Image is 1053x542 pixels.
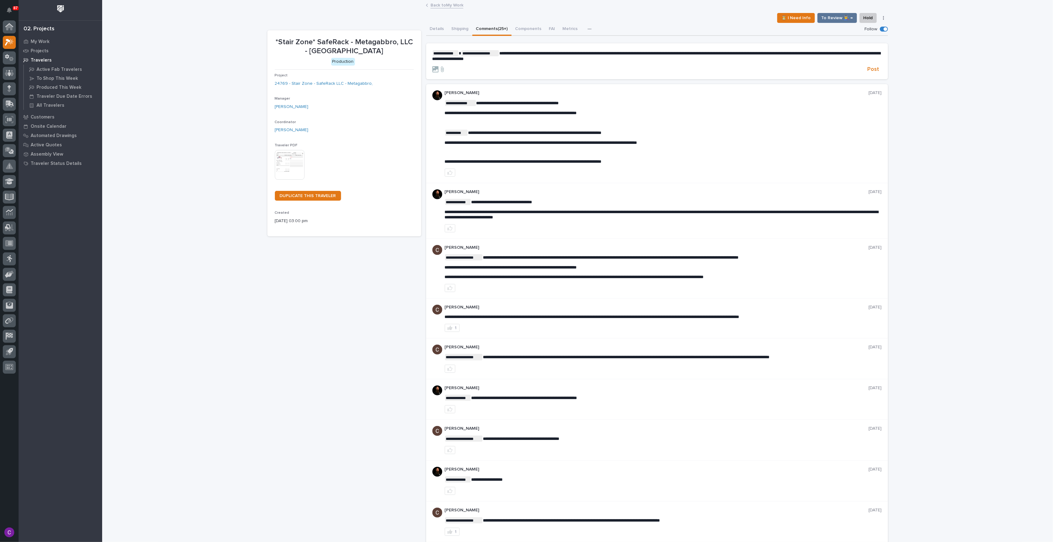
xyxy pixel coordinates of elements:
p: [DATE] 03:00 pm [275,218,414,224]
p: [DATE] [869,90,882,96]
a: My Work [19,37,102,46]
a: Active Quotes [19,140,102,149]
span: ⏳ I Need Info [781,14,811,22]
p: Traveler Status Details [31,161,82,166]
a: Customers [19,112,102,122]
a: Assembly View [19,149,102,159]
a: [PERSON_NAME] [275,127,309,133]
a: Projects [19,46,102,55]
img: AGNmyxaji213nCK4JzPdPN3H3CMBhXDSA2tJ_sy3UIa5=s96-c [432,305,442,315]
p: [PERSON_NAME] [445,508,869,513]
button: To Review 👨‍🏭 → [817,13,857,23]
button: like this post [445,487,455,495]
p: Automated Drawings [31,133,77,139]
p: Projects [31,48,49,54]
span: To Review 👨‍🏭 → [821,14,853,22]
span: Hold [864,14,873,22]
a: Produced This Week [24,83,102,92]
button: Shipping [448,23,472,36]
img: AGNmyxaji213nCK4JzPdPN3H3CMBhXDSA2tJ_sy3UIa5=s96-c [432,245,442,255]
span: Created [275,211,289,215]
div: 02. Projects [24,26,54,32]
span: DUPLICATE THIS TRAVELER [280,194,336,198]
p: Customers [31,114,54,120]
p: [PERSON_NAME] [445,245,869,250]
p: My Work [31,39,50,45]
p: Produced This Week [37,85,81,90]
button: Notifications [3,4,16,17]
p: Onsite Calendar [31,124,67,129]
p: [PERSON_NAME] [445,345,869,350]
p: Follow [865,27,877,32]
p: [DATE] [869,245,882,250]
button: like this post [445,405,455,413]
span: Manager [275,97,290,101]
a: DUPLICATE THIS TRAVELER [275,191,341,201]
button: like this post [445,224,455,232]
p: Active Fab Travelers [37,67,82,72]
p: Assembly View [31,152,63,157]
button: like this post [445,446,455,454]
a: Traveler Due Date Errors [24,92,102,101]
button: Comments (25+) [472,23,512,36]
div: 1 [455,326,457,330]
p: [DATE] [869,345,882,350]
div: 1 [455,530,457,534]
p: [DATE] [869,189,882,195]
button: 1 [445,528,460,536]
p: [PERSON_NAME] [445,467,869,472]
p: [PERSON_NAME] [445,90,869,96]
a: Onsite Calendar [19,122,102,131]
button: Details [426,23,448,36]
img: AGNmyxaji213nCK4JzPdPN3H3CMBhXDSA2tJ_sy3UIa5=s96-c [432,508,442,518]
button: Hold [860,13,877,23]
button: like this post [445,169,455,177]
p: Active Quotes [31,142,62,148]
p: [DATE] [869,426,882,431]
p: [PERSON_NAME] [445,385,869,391]
img: zmKUmRVDQjmBLfnAs97p [432,189,442,199]
button: Post [865,66,882,73]
p: [DATE] [869,467,882,472]
p: Traveler Due Date Errors [37,94,92,99]
img: Workspace Logo [55,3,66,15]
button: ⏳ I Need Info [777,13,815,23]
a: 24769 - Stair Zone - SafeRack LLC - Metagabbro, [275,80,373,87]
p: [PERSON_NAME] [445,305,869,310]
a: Travelers [19,55,102,65]
button: Components [512,23,545,36]
button: users-avatar [3,526,16,539]
p: To Shop This Week [37,76,78,81]
span: Project [275,74,288,77]
button: FAI [545,23,559,36]
img: AGNmyxaji213nCK4JzPdPN3H3CMBhXDSA2tJ_sy3UIa5=s96-c [432,345,442,355]
a: All Travelers [24,101,102,110]
p: *Stair Zone* SafeRack - Metagabbro, LLC - [GEOGRAPHIC_DATA] [275,38,414,56]
img: zmKUmRVDQjmBLfnAs97p [432,467,442,477]
button: 1 [445,324,460,332]
img: AGNmyxaji213nCK4JzPdPN3H3CMBhXDSA2tJ_sy3UIa5=s96-c [432,426,442,436]
span: Post [868,66,879,73]
p: All Travelers [37,103,64,108]
a: To Shop This Week [24,74,102,83]
p: [PERSON_NAME] [445,426,869,431]
p: [DATE] [869,385,882,391]
button: Metrics [559,23,582,36]
span: Traveler PDF [275,144,298,147]
a: Active Fab Travelers [24,65,102,74]
a: Automated Drawings [19,131,102,140]
span: Coordinator [275,120,296,124]
a: Back toMy Work [431,1,463,8]
button: like this post [445,284,455,292]
a: Traveler Status Details [19,159,102,168]
p: [PERSON_NAME] [445,189,869,195]
p: Travelers [31,58,52,63]
img: zmKUmRVDQjmBLfnAs97p [432,90,442,100]
div: Notifications87 [8,7,16,17]
p: [DATE] [869,305,882,310]
div: Production [331,58,355,66]
a: [PERSON_NAME] [275,104,309,110]
p: 87 [14,6,18,10]
p: [DATE] [869,508,882,513]
button: like this post [445,365,455,373]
